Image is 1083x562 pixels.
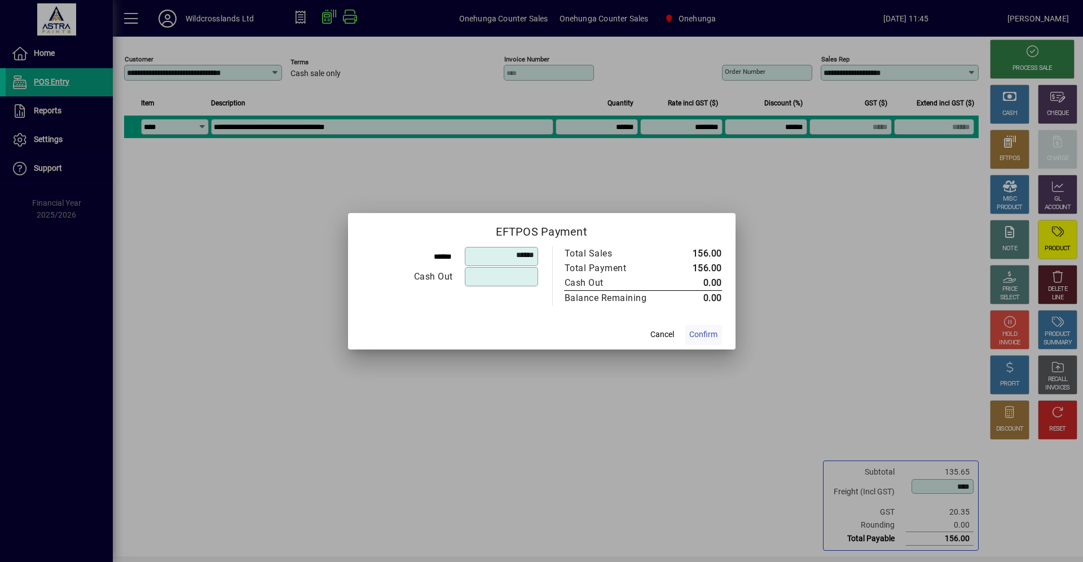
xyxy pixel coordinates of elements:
td: 156.00 [671,261,722,276]
span: Confirm [689,329,717,340]
td: 0.00 [671,290,722,306]
div: Balance Remaining [565,291,659,305]
td: Total Sales [564,246,671,261]
td: Total Payment [564,261,671,276]
span: Cancel [650,329,674,340]
h2: EFTPOS Payment [348,213,736,246]
div: Cash Out [565,276,659,290]
button: Cancel [644,325,680,345]
td: 0.00 [671,276,722,291]
button: Confirm [685,325,722,345]
div: Cash Out [362,270,453,284]
td: 156.00 [671,246,722,261]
